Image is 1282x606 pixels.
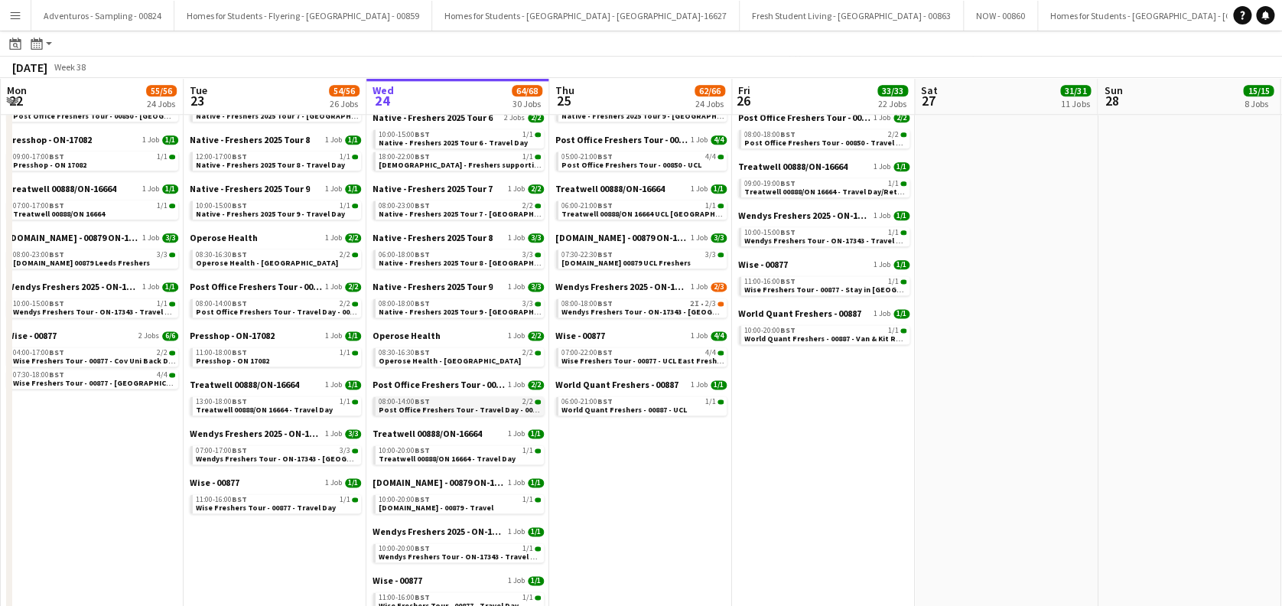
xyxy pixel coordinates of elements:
[157,349,168,357] span: 2/2
[340,300,350,308] span: 2/2
[7,330,57,341] span: Wise - 00877
[738,259,909,270] a: Wise - 008771 Job1/1
[13,371,64,379] span: 07:30-18:00
[232,298,247,308] span: BST
[874,260,890,269] span: 1 Job
[325,282,342,292] span: 1 Job
[744,138,909,148] span: Post Office Freshers Tour - 00850 - Travel Day
[379,405,544,415] span: Post Office Freshers Tour - Travel Day - 00850
[196,249,358,267] a: 08:30-16:30BST2/2Operose Health - [GEOGRAPHIC_DATA]
[379,200,541,218] a: 08:00-23:00BST2/2Native - Freshers 2025 Tour 7 - [GEOGRAPHIC_DATA] Day 2
[325,233,342,243] span: 1 Job
[691,184,708,194] span: 1 Job
[7,330,178,392] div: Wise - 008772 Jobs6/604:00-17:00BST2/2Wise Freshers Tour - 00877 - Cov Uni Back Dated Shift 15th0...
[157,153,168,161] span: 1/1
[711,282,727,292] span: 2/3
[597,396,613,406] span: BST
[7,134,178,183] div: Presshop - ON-170821 Job1/109:00-17:00BST1/1Presshop - ON 17082
[561,153,613,161] span: 05:00-21:00
[379,138,528,148] span: Native - Freshers 2025 Tour 6 - Travel Day
[522,153,533,161] span: 1/1
[190,379,299,390] span: Treatwell 00888/ON-16664
[738,308,909,347] div: World Quant Freshers - 008871 Job1/110:00-20:00BST1/1World Quant Freshers - 00887 - Van & Kit Ret...
[561,251,613,259] span: 07:30-22:30
[373,232,493,243] span: Native - Freshers 2025 Tour 8
[13,249,175,267] a: 08:00-23:00BST3/3[DOMAIN_NAME] 00879 Leeds Freshers
[738,259,909,308] div: Wise - 008771 Job1/111:00-16:00BST1/1Wise Freshers Tour - 00877 - Stay in [GEOGRAPHIC_DATA]
[561,200,724,218] a: 06:00-21:00BST1/1Treatwell 00888/ON 16664 UCL [GEOGRAPHIC_DATA]
[345,331,361,340] span: 1/1
[142,184,159,194] span: 1 Job
[561,347,724,365] a: 07:00-22:00BST4/4Wise Freshers Tour - 00877 - UCL East Freshers
[190,134,310,145] span: Native - Freshers 2025 Tour 8
[740,1,964,31] button: Fresh Student Living - [GEOGRAPHIC_DATA] - 00863
[711,380,727,389] span: 1/1
[7,281,139,292] span: Wendys Freshers 2025 - ON-17343
[373,330,544,341] a: Operose Health1 Job2/2
[7,281,178,330] div: Wendys Freshers 2025 - ON-173431 Job1/110:00-15:00BST1/1Wendys Freshers Tour - ON-17343 - Travel Day
[379,249,541,267] a: 06:00-18:00BST3/3Native - Freshers 2025 Tour 8 - [GEOGRAPHIC_DATA] Day 1
[738,112,909,161] div: Post Office Freshers Tour - 008501 Job2/208:00-18:00BST2/2Post Office Freshers Tour - 00850 - Tra...
[142,282,159,292] span: 1 Job
[893,309,909,318] span: 1/1
[744,180,796,187] span: 09:00-19:00
[379,151,541,169] a: 18:00-22:00BST1/1[DEMOGRAPHIC_DATA] - Freshers supporting Event Manager/Rigger
[522,202,533,210] span: 2/2
[415,249,430,259] span: BST
[373,330,544,379] div: Operose Health1 Job2/208:30-16:30BST2/2Operose Health - [GEOGRAPHIC_DATA]
[379,349,430,357] span: 08:30-16:30
[13,111,216,121] span: Post Office Freshers Tour - 00850 - Leeds University
[373,183,544,232] div: Native - Freshers 2025 Tour 71 Job2/208:00-23:00BST2/2Native - Freshers 2025 Tour 7 - [GEOGRAPHIC...
[13,258,150,268] span: Trip.com 00879 Leeds Freshers
[379,258,587,268] span: Native - Freshers 2025 Tour 8 - Bangor University Day 1
[508,282,525,292] span: 1 Job
[561,300,613,308] span: 08:00-18:00
[738,161,848,172] span: Treatwell 00888/ON-16664
[373,379,544,390] a: Post Office Freshers Tour - 008501 Job2/2
[345,135,361,145] span: 1/1
[780,325,796,335] span: BST
[893,211,909,220] span: 1/1
[31,1,174,31] button: Adventuros - Sampling - 00824
[597,249,613,259] span: BST
[744,278,796,285] span: 11:00-16:00
[345,233,361,243] span: 2/2
[232,151,247,161] span: BST
[508,233,525,243] span: 1 Job
[13,349,64,357] span: 04:00-17:00
[738,112,909,123] a: Post Office Freshers Tour - 008501 Job2/2
[379,356,521,366] span: Operose Health - Leeds Uni
[874,211,890,220] span: 1 Job
[373,183,544,194] a: Native - Freshers 2025 Tour 71 Job2/2
[196,151,358,169] a: 12:00-17:00BST1/1Native - Freshers 2025 Tour 8 - Travel Day
[373,330,441,341] span: Operose Health
[340,202,350,210] span: 1/1
[744,131,796,138] span: 08:00-18:00
[528,282,544,292] span: 3/3
[555,183,727,194] a: Treatwell 00888/ON-166641 Job1/1
[597,298,613,308] span: BST
[415,347,430,357] span: BST
[174,1,432,31] button: Homes for Students - Flyering - [GEOGRAPHIC_DATA] - 00859
[780,276,796,286] span: BST
[162,135,178,145] span: 1/1
[190,281,361,292] a: Post Office Freshers Tour - 008501 Job2/2
[196,300,247,308] span: 08:00-14:00
[190,232,361,281] div: Operose Health1 Job2/208:30-16:30BST2/2Operose Health - [GEOGRAPHIC_DATA]
[711,184,727,194] span: 1/1
[379,251,430,259] span: 06:00-18:00
[780,178,796,188] span: BST
[7,183,178,232] div: Treatwell 00888/ON-166641 Job1/107:00-17:00BST1/1Treatwell 00888/ON 16664
[196,396,358,414] a: 13:00-18:00BST1/1Treatwell 00888/ON 16664 - Travel Day
[7,232,178,281] div: [DOMAIN_NAME] - 00879 ON-162111 Job3/308:00-23:00BST3/3[DOMAIN_NAME] 00879 Leeds Freshers
[196,209,345,219] span: Native - Freshers 2025 Tour 9 - Travel Day
[13,251,64,259] span: 08:00-23:00
[780,129,796,139] span: BST
[373,379,544,428] div: Post Office Freshers Tour - 008501 Job2/208:00-14:00BST2/2Post Office Freshers Tour - Travel Day ...
[379,347,541,365] a: 08:30-16:30BST2/2Operose Health - [GEOGRAPHIC_DATA]
[190,232,361,243] a: Operose Health1 Job2/2
[555,281,727,292] a: Wendys Freshers 2025 - ON-173431 Job2/3
[373,112,544,183] div: Native - Freshers 2025 Tour 62 Jobs2/210:00-15:00BST1/1Native - Freshers 2025 Tour 6 - Travel Day...
[190,134,361,183] div: Native - Freshers 2025 Tour 81 Job1/112:00-17:00BST1/1Native - Freshers 2025 Tour 8 - Travel Day
[13,298,175,316] a: 10:00-15:00BST1/1Wendys Freshers Tour - ON-17343 - Travel Day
